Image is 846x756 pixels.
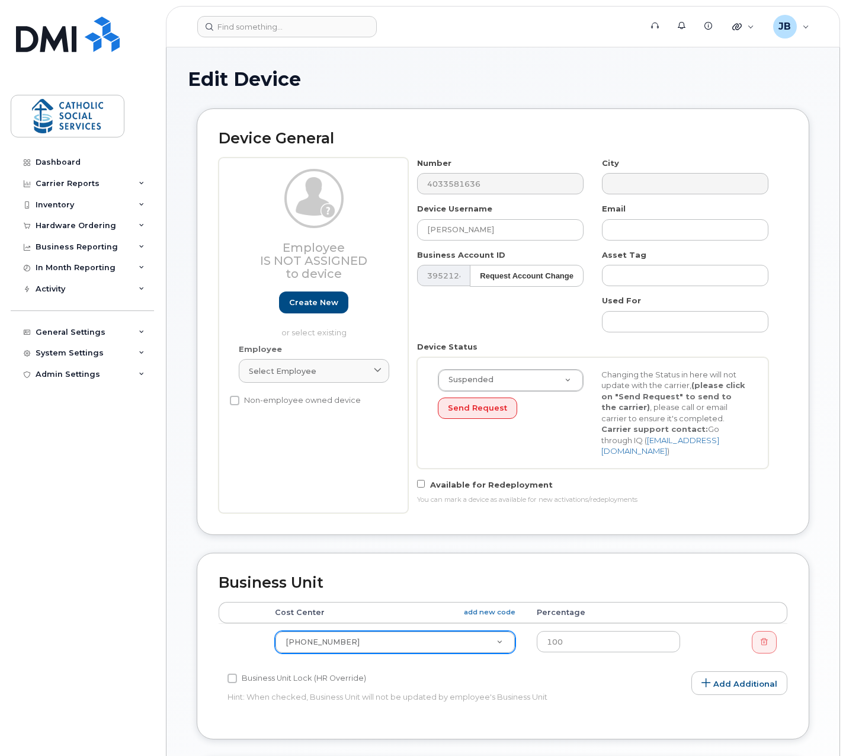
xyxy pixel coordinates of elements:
[275,632,514,653] a: [PHONE_NUMBER]
[239,241,389,280] h3: Employee
[230,393,361,408] label: Non-employee owned device
[441,374,493,385] span: Suspended
[601,424,708,434] strong: Carrier support contact:
[526,602,691,623] th: Percentage
[417,341,478,353] label: Device Status
[417,495,768,505] div: You can mark a device as available for new activations/redeployments
[227,691,588,703] p: Hint: When checked, Business Unit will not be updated by employee's Business Unit
[602,158,619,169] label: City
[602,249,646,261] label: Asset Tag
[430,480,553,489] span: Available for Redeployment
[286,267,342,281] span: to device
[602,203,626,214] label: Email
[279,291,348,313] a: Create new
[601,435,719,456] a: [EMAIL_ADDRESS][DOMAIN_NAME]
[239,359,389,383] a: Select employee
[227,671,366,685] label: Business Unit Lock (HR Override)
[417,203,492,214] label: Device Username
[417,158,451,169] label: Number
[239,344,282,355] label: Employee
[470,265,584,287] button: Request Account Change
[417,480,425,488] input: Available for Redeployment
[227,674,237,683] input: Business Unit Lock (HR Override)
[438,398,517,419] button: Send Request
[438,370,583,391] a: Suspended
[260,254,367,268] span: Is not assigned
[691,671,787,695] a: Add Additional
[480,271,573,280] strong: Request Account Change
[601,380,745,412] strong: (please click on "Send Request" to send to the carrier)
[219,130,787,147] h2: Device General
[602,295,641,306] label: Used For
[219,575,787,591] h2: Business Unit
[239,327,389,338] p: or select existing
[230,396,239,405] input: Non-employee owned device
[264,602,525,623] th: Cost Center
[249,366,316,377] span: Select employee
[464,607,515,617] a: add new code
[417,249,505,261] label: Business Account ID
[188,69,818,89] h1: Edit Device
[286,638,360,646] span: 1326-024-050
[592,369,756,457] div: Changing the Status in here will not update with the carrier, , please call or email carrier to e...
